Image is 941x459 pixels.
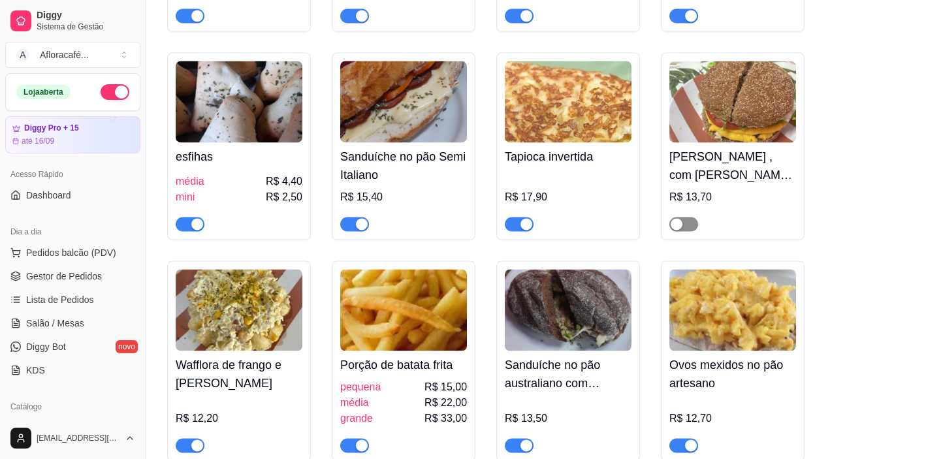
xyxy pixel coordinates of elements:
[340,395,369,411] span: média
[5,313,140,334] a: Salão / Mesas
[5,289,140,310] a: Lista de Pedidos
[26,270,102,283] span: Gestor de Pedidos
[5,242,140,263] button: Pedidos balcão (PDV)
[176,174,204,189] span: média
[340,189,467,205] div: R$ 15,40
[669,189,796,205] div: R$ 13,70
[176,189,195,205] span: mini
[340,269,467,351] img: product-image
[5,185,140,206] a: Dashboard
[26,293,94,306] span: Lista de Pedidos
[5,164,140,185] div: Acesso Rápido
[176,148,302,166] h4: esfihas
[266,174,302,189] span: R$ 4,40
[669,269,796,351] img: product-image
[176,61,302,142] img: product-image
[340,411,373,426] span: grande
[26,364,45,377] span: KDS
[5,396,140,417] div: Catálogo
[26,317,84,330] span: Salão / Mesas
[5,266,140,287] a: Gestor de Pedidos
[176,356,302,392] h4: Wafflora de frango e [PERSON_NAME]
[5,422,140,454] button: [EMAIL_ADDRESS][DOMAIN_NAME]
[669,148,796,184] h4: [PERSON_NAME] , com [PERSON_NAME], requeijão, maionese , carne , cheddar , alface e tomate
[176,411,302,426] div: R$ 12,20
[340,356,467,374] h4: Porção de batata frita
[340,379,381,395] span: pequena
[5,5,140,37] a: DiggySistema de Gestão
[505,356,631,392] h4: Sanduíche no pão australiano com mussarela , [GEOGRAPHIC_DATA] e tomate
[505,189,631,205] div: R$ 17,90
[424,411,467,426] span: R$ 33,00
[40,48,89,61] div: Afloracafé ...
[176,269,302,351] img: product-image
[26,340,66,353] span: Diggy Bot
[5,42,140,68] button: Select a team
[37,22,135,32] span: Sistema de Gestão
[5,336,140,357] a: Diggy Botnovo
[16,85,71,99] div: Loja aberta
[26,189,71,202] span: Dashboard
[101,84,129,100] button: Alterar Status
[266,189,302,205] span: R$ 2,50
[37,433,120,443] span: [EMAIL_ADDRESS][DOMAIN_NAME]
[26,246,116,259] span: Pedidos balcão (PDV)
[340,148,467,184] h4: Sanduíche no pão Semi Italiano
[5,221,140,242] div: Dia a dia
[505,61,631,142] img: product-image
[16,48,29,61] span: A
[37,10,135,22] span: Diggy
[669,356,796,392] h4: Ovos mexidos no pão artesano
[669,61,796,142] img: product-image
[5,116,140,153] a: Diggy Pro + 15até 16/09
[5,360,140,381] a: KDS
[424,395,467,411] span: R$ 22,00
[22,136,54,146] article: até 16/09
[505,411,631,426] div: R$ 13,50
[505,148,631,166] h4: Tapioca invertida
[669,411,796,426] div: R$ 12,70
[340,61,467,142] img: product-image
[424,379,467,395] span: R$ 15,00
[505,269,631,351] img: product-image
[24,123,79,133] article: Diggy Pro + 15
